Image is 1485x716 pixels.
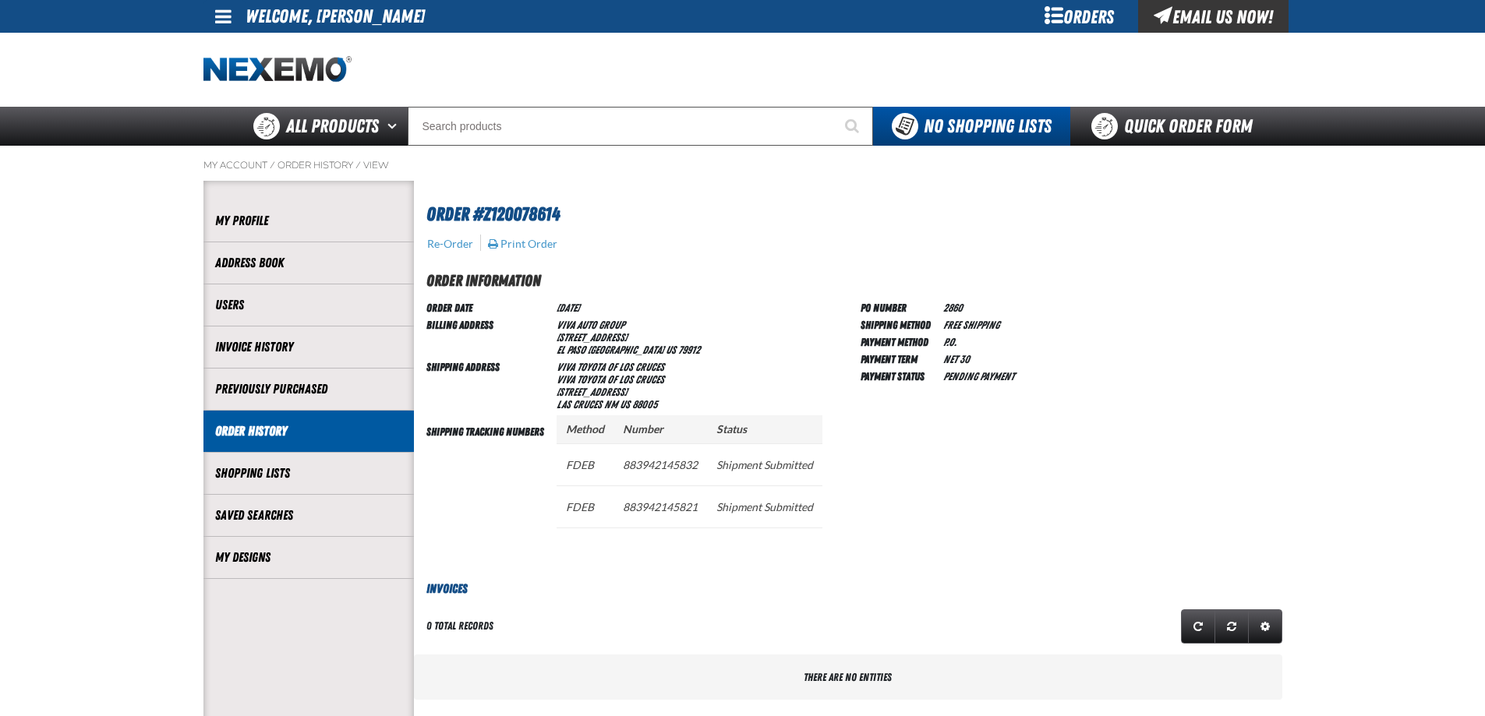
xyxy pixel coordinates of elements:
a: Order History [215,422,402,440]
td: 883942145821 [613,485,707,527]
a: View [363,159,389,171]
span: [STREET_ADDRESS] [557,386,628,398]
span: P.O. [943,336,956,348]
span: 2860 [943,302,963,314]
span: Order #Z120078614 [426,203,560,225]
a: My Account [203,159,267,171]
td: PO Number [861,298,937,316]
td: Payment Method [861,333,937,350]
nav: Breadcrumbs [203,159,1282,171]
span: No Shopping Lists [924,115,1052,137]
button: Re-Order [426,237,474,251]
bdo: 88005 [632,398,657,411]
span: US [666,344,676,356]
th: Status [707,415,822,444]
span: US [620,398,630,411]
td: Shipment Submitted [707,443,822,485]
a: My Profile [215,212,402,230]
td: Order Date [426,298,550,316]
button: Open All Products pages [382,107,408,146]
td: FDEB [557,485,613,527]
a: Order History [278,159,353,171]
a: Home [203,56,352,83]
h3: Invoices [414,580,1282,598]
a: Invoice History [215,338,402,356]
span: [GEOGRAPHIC_DATA] [588,344,664,356]
span: NM [604,398,617,411]
span: Free Shipping [943,319,999,331]
span: / [270,159,275,171]
button: You do not have available Shopping Lists. Open to Create a New List [873,107,1070,146]
a: Expand or Collapse Grid Settings [1248,609,1282,644]
td: Payment Status [861,367,937,384]
td: Shipping Tracking Numbers [426,412,550,555]
span: [STREET_ADDRESS] [557,331,628,344]
span: LAS CRUCES [557,398,602,411]
a: Users [215,296,402,314]
button: Print Order [487,237,558,251]
a: Saved Searches [215,506,402,524]
td: FDEB [557,443,613,485]
span: There are no entities [804,671,892,683]
td: Shipment Submitted [707,485,822,527]
a: Address Book [215,254,402,272]
a: Shopping Lists [215,464,402,482]
span: Net 30 [943,353,970,365]
span: / [355,159,361,171]
td: 883942145832 [613,443,707,485]
th: Method [557,415,613,444]
img: Nexemo logo [203,56,352,83]
td: Payment Term [861,350,937,367]
button: Start Searching [834,107,873,146]
span: EL PASO [557,344,585,356]
bdo: 79912 [678,344,700,356]
span: Pending payment [943,370,1014,383]
a: Quick Order Form [1070,107,1282,146]
input: Search [408,107,873,146]
b: Viva Toyota of Los Cruces [557,361,664,373]
span: [DATE] [557,302,579,314]
td: Billing Address [426,316,550,358]
span: Viva Toyota of Los Cruces [557,373,664,386]
span: Viva Auto Group [557,319,624,331]
a: Reset grid action [1215,609,1249,644]
td: Shipping Address [426,358,550,412]
a: Previously Purchased [215,380,402,398]
a: My Designs [215,548,402,566]
span: All Products [286,112,379,140]
h2: Order Information [426,269,1282,292]
td: Shipping Method [861,316,937,333]
a: Refresh grid action [1181,609,1215,644]
th: Number [613,415,707,444]
div: 0 total records [426,619,493,633]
